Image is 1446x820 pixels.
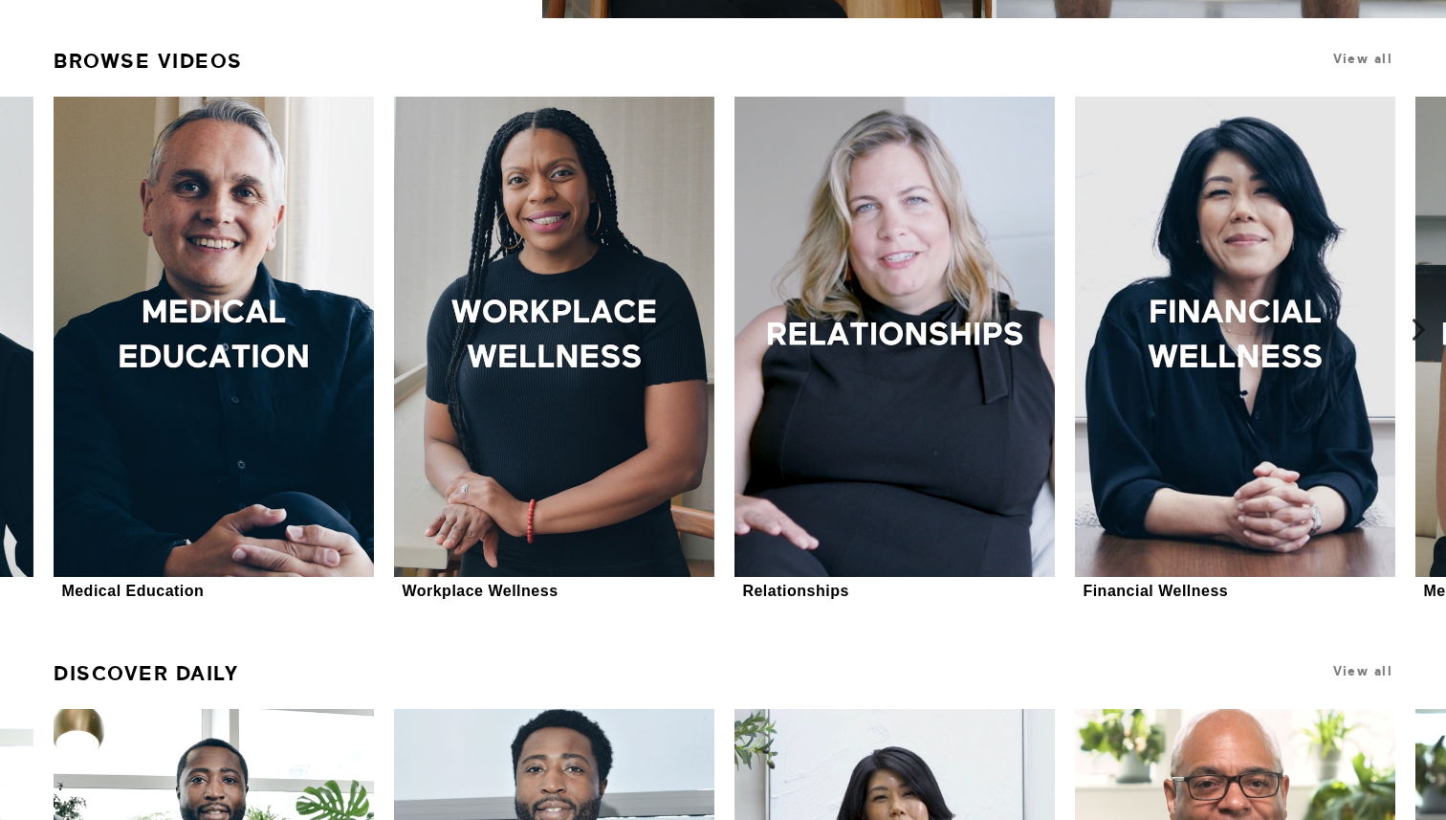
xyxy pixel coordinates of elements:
[394,97,714,603] a: Workplace WellnessWorkplace Wellness
[734,97,1055,603] a: RelationshipsRelationships
[54,654,238,694] a: Discover Daily
[54,97,374,603] a: Medical EducationMedical Education
[54,41,243,81] a: Browse Videos
[1333,52,1392,66] a: View all
[1333,664,1392,678] a: View all
[402,582,558,600] div: Workplace Wellness
[742,582,848,600] div: Relationships
[61,582,204,600] div: Medical Education
[1075,97,1395,603] a: Financial WellnessFinancial Wellness
[1083,582,1228,600] div: Financial Wellness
